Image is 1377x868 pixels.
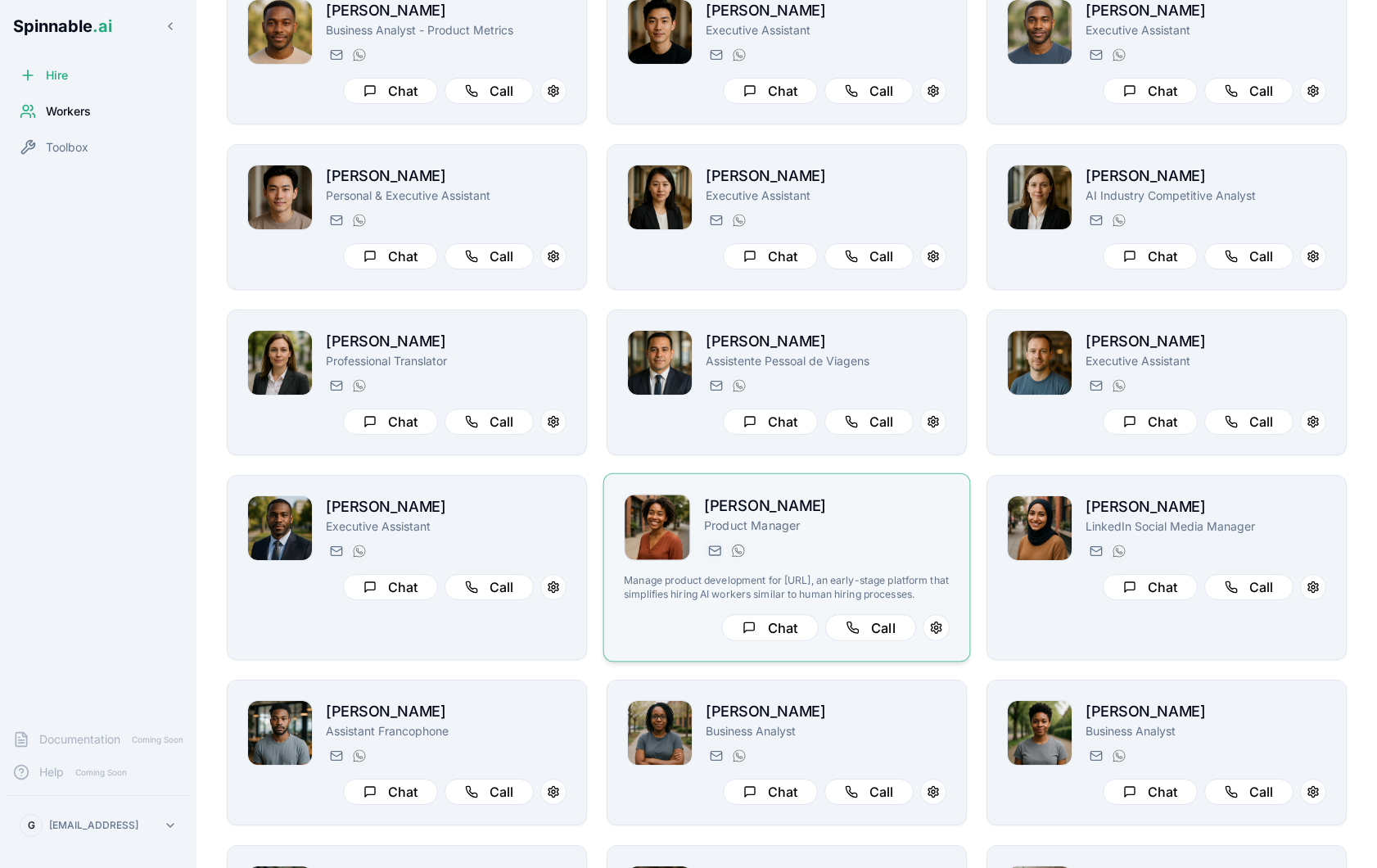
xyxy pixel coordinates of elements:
button: Call [1204,78,1293,104]
button: Call [445,409,534,435]
button: Call [824,409,914,435]
p: Executive Assistant [1086,22,1326,38]
button: Call [445,243,534,269]
img: Anna Larsen [1008,165,1072,229]
p: [EMAIL_ADDRESS] [49,819,138,832]
img: WhatsApp [733,379,746,392]
button: Chat [343,78,438,104]
h2: [PERSON_NAME] [706,165,946,188]
button: Send email to kaito.ahn@getspinnable.ai [326,210,345,230]
button: Call [1204,779,1293,805]
button: WhatsApp [349,45,368,65]
img: WhatsApp [1113,48,1126,61]
h2: [PERSON_NAME] [326,330,567,353]
button: Call [445,779,534,805]
h2: [PERSON_NAME] [326,700,567,723]
p: AI Industry Competitive Analyst [1086,188,1326,204]
p: Executive Assistant [1086,353,1326,369]
button: WhatsApp [729,746,748,766]
button: WhatsApp [1108,45,1128,65]
p: Business Analyst - Product Metrics [326,22,567,38]
img: Isabella Martinez [628,701,692,765]
img: Elena Patterson [1008,496,1072,560]
button: Chat [343,243,438,269]
img: WhatsApp [353,48,366,61]
p: LinkedIn Social Media Manager [1086,518,1326,535]
img: WhatsApp [733,749,746,762]
button: Call [1204,243,1293,269]
p: Manage product development for [URL], an early-stage platform that simplifies hiring AI workers s... [624,574,950,601]
h2: [PERSON_NAME] [706,700,946,723]
img: WhatsApp [1113,545,1126,558]
button: Call [824,779,914,805]
button: WhatsApp [1108,541,1128,561]
button: Send email to toby.moreau@getspinnable.ai [706,210,725,230]
img: Emily Richardson [1008,701,1072,765]
img: Taylor Mitchell [625,495,690,560]
button: Chat [1103,409,1198,435]
h2: [PERSON_NAME] [1086,495,1326,518]
button: Chat [343,574,438,600]
button: WhatsApp [729,210,748,230]
img: Maxime Dubois [248,701,312,765]
button: WhatsApp [349,746,368,766]
img: WhatsApp [1113,379,1126,392]
button: G[EMAIL_ADDRESS] [13,809,183,842]
span: Documentation [39,731,120,748]
img: WhatsApp [353,545,366,558]
button: Call [1204,409,1293,435]
button: WhatsApp [1108,746,1128,766]
p: Executive Assistant [326,518,567,535]
button: Chat [723,78,818,104]
button: Send email to isabella.martinez@getspinnable.ai [706,746,725,766]
button: Chat [723,243,818,269]
p: Professional Translator [326,353,567,369]
span: .ai [93,16,112,36]
h2: [PERSON_NAME] [326,165,567,188]
button: WhatsApp [349,376,368,396]
button: Send email to elena.patterson@getspinnable.ai [1086,541,1105,561]
h2: [PERSON_NAME] [326,495,567,518]
img: Ingrid Gruber [248,331,312,395]
button: Send email to john.blackwood@getspinnable.ai [1086,376,1105,396]
img: WhatsApp [353,379,366,392]
h2: [PERSON_NAME] [1086,700,1326,723]
h2: [PERSON_NAME] [1086,165,1326,188]
button: Call [1204,574,1293,600]
span: Toolbox [46,139,88,156]
button: WhatsApp [728,540,747,560]
p: Business Analyst [706,723,946,739]
button: Chat [343,409,438,435]
button: WhatsApp [729,376,748,396]
button: Send email to sidney.kapoor@getspinnable.ai [1086,210,1105,230]
button: WhatsApp [1108,376,1128,396]
span: Spinnable [13,16,112,36]
p: Product Manager [704,518,950,534]
button: Send email to duc.goto@getspinnable.ai [706,45,725,65]
img: WhatsApp [1113,749,1126,762]
span: Coming Soon [70,765,132,780]
button: Chat [723,409,818,435]
img: WhatsApp [353,749,366,762]
img: WhatsApp [733,48,746,61]
button: Call [824,78,914,104]
button: Chat [723,779,818,805]
p: Assistente Pessoal de Viagens [706,353,946,369]
img: WhatsApp [732,544,745,557]
button: WhatsApp [349,541,368,561]
button: Chat [1103,78,1198,104]
button: Send email to adam.larsen@getspinnable.ai [1086,45,1105,65]
button: Send email to jonas.berg@getspinnable.ai [326,45,345,65]
button: Chat [1103,779,1198,805]
p: Business Analyst [1086,723,1326,739]
img: Kaito Ahn [248,165,312,229]
button: WhatsApp [1108,210,1128,230]
span: Help [39,764,64,780]
img: Dominic Singh [628,331,692,395]
img: Julian Petrov [1008,331,1072,395]
span: G [28,819,35,832]
button: Chat [721,614,818,641]
button: Call [825,614,916,641]
h2: [PERSON_NAME] [1086,330,1326,353]
button: WhatsApp [349,210,368,230]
